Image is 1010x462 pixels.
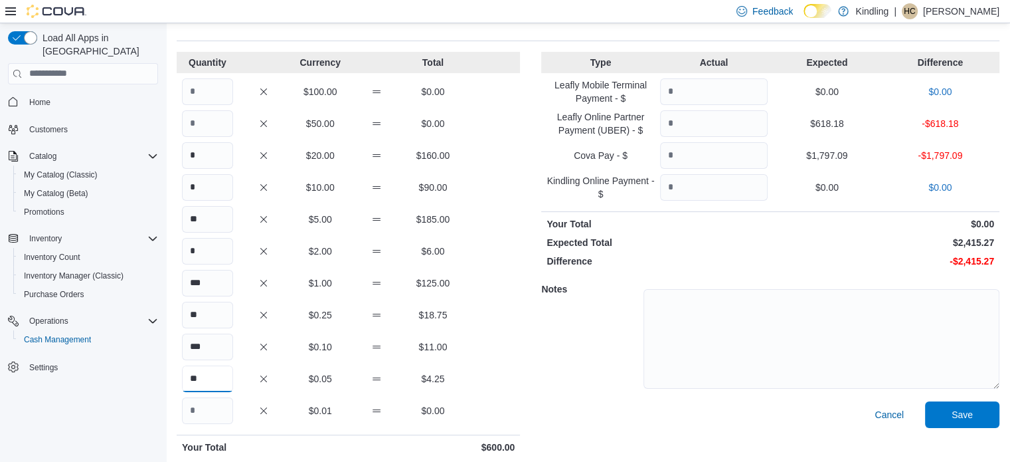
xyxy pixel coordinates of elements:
[24,122,73,138] a: Customers
[24,358,158,375] span: Settings
[408,213,459,226] p: $185.00
[19,268,129,284] a: Inventory Manager (Classic)
[408,181,459,194] p: $90.00
[13,285,163,304] button: Purchase Orders
[408,149,459,162] p: $160.00
[3,147,163,166] button: Catalog
[24,313,74,329] button: Operations
[547,236,768,249] p: Expected Total
[547,174,654,201] p: Kindling Online Payment - $
[3,92,163,112] button: Home
[886,149,994,162] p: -$1,797.09
[182,398,233,424] input: Quantity
[295,277,346,290] p: $1.00
[351,441,515,454] p: $600.00
[408,277,459,290] p: $125.00
[19,185,94,201] a: My Catalog (Beta)
[660,110,768,137] input: Quantity
[182,238,233,265] input: Quantity
[13,203,163,221] button: Promotions
[182,110,233,137] input: Quantity
[182,206,233,233] input: Quantity
[295,181,346,194] p: $10.00
[24,334,91,345] span: Cash Management
[547,149,654,162] p: Cova Pay - $
[24,360,63,376] a: Settings
[24,313,158,329] span: Operations
[855,3,888,19] p: Kindling
[19,167,158,183] span: My Catalog (Classic)
[875,408,904,421] span: Cancel
[24,148,158,164] span: Catalog
[24,188,88,199] span: My Catalog (Beta)
[752,5,793,18] span: Feedback
[182,142,233,169] input: Quantity
[773,56,881,69] p: Expected
[408,85,459,98] p: $0.00
[182,174,233,201] input: Quantity
[902,3,918,19] div: Hunter Caldwell
[886,181,994,194] p: $0.00
[660,142,768,169] input: Quantity
[886,85,994,98] p: $0.00
[24,252,80,263] span: Inventory Count
[24,231,67,247] button: Inventory
[29,97,50,108] span: Home
[547,78,654,105] p: Leafly Mobile Terminal Payment - $
[13,166,163,184] button: My Catalog (Classic)
[923,3,999,19] p: [PERSON_NAME]
[904,3,915,19] span: HC
[24,289,84,300] span: Purchase Orders
[29,362,58,373] span: Settings
[19,287,90,302] a: Purchase Orders
[886,117,994,130] p: -$618.18
[29,124,68,135] span: Customers
[773,149,881,162] p: $1,797.09
[886,56,994,69] p: Difference
[295,340,346,354] p: $0.10
[24,121,158,138] span: Customers
[3,229,163,248] button: Inventory
[3,120,163,139] button: Customers
[19,249,158,265] span: Inventory Count
[295,404,346,417] p: $0.01
[773,85,881,98] p: $0.00
[803,4,831,18] input: Dark Mode
[295,149,346,162] p: $20.00
[773,236,994,249] p: $2,415.27
[19,332,158,348] span: Cash Management
[295,372,346,386] p: $0.05
[660,56,768,69] p: Actual
[660,174,768,201] input: Quantity
[182,302,233,328] input: Quantity
[952,408,973,421] span: Save
[773,255,994,268] p: -$2,415.27
[19,204,158,220] span: Promotions
[894,3,896,19] p: |
[19,185,158,201] span: My Catalog (Beta)
[773,217,994,231] p: $0.00
[37,31,158,58] span: Load All Apps in [GEOGRAPHIC_DATA]
[3,312,163,330] button: Operations
[182,366,233,392] input: Quantity
[29,316,68,326] span: Operations
[29,233,62,244] span: Inventory
[19,287,158,302] span: Purchase Orders
[547,217,768,231] p: Your Total
[24,271,124,281] span: Inventory Manager (Classic)
[295,85,346,98] p: $100.00
[408,56,459,69] p: Total
[182,441,346,454] p: Your Total
[13,267,163,285] button: Inventory Manager (Classic)
[24,94,56,110] a: Home
[24,148,62,164] button: Catalog
[19,332,96,348] a: Cash Management
[19,249,86,265] a: Inventory Count
[547,255,768,268] p: Difference
[24,231,158,247] span: Inventory
[925,402,999,428] button: Save
[8,87,158,411] nav: Complex example
[3,357,163,376] button: Settings
[295,245,346,258] p: $2.00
